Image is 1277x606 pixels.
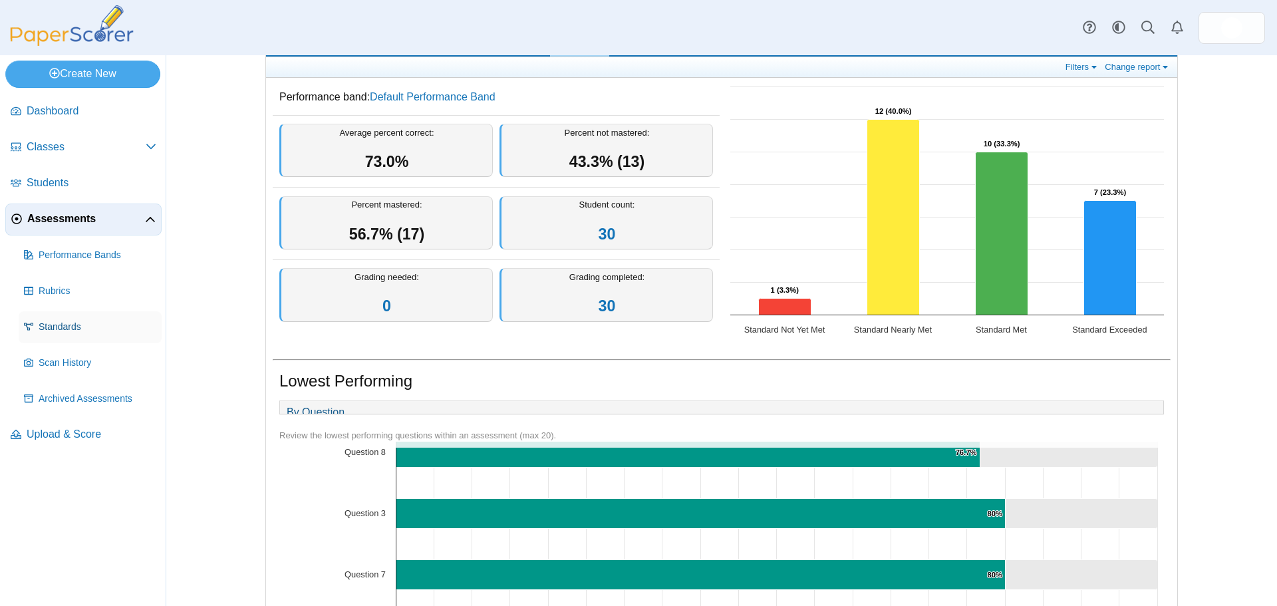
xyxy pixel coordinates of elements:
[382,297,391,315] a: 0
[27,212,145,226] span: Assessments
[19,347,162,379] a: Scan History
[5,61,160,87] a: Create New
[1163,13,1192,43] a: Alerts
[759,299,811,315] path: Standard Not Yet Met, 1. Overall Assessment Performance.
[1062,61,1103,73] a: Filters
[396,559,1006,589] path: Question 7, 80%. % of Points Earned.
[599,297,616,315] a: 30
[987,571,1002,579] text: 80%
[39,285,156,298] span: Rubrics
[5,132,162,164] a: Classes
[724,80,1171,346] svg: Interactive chart
[279,268,493,322] div: Grading needed:
[279,124,493,178] div: Average percent correct:
[1006,498,1158,528] path: Question 3, 20. .
[19,275,162,307] a: Rubrics
[280,401,351,424] a: By Question
[39,321,156,334] span: Standards
[1221,17,1242,39] img: ps.Y0OAolr6RPehrr6a
[345,508,386,518] text: Question 3
[19,383,162,415] a: Archived Assessments
[349,226,424,243] span: 56.7% (17)
[27,104,156,118] span: Dashboard
[1199,12,1265,44] a: ps.Y0OAolr6RPehrr6a
[980,437,1158,467] path: Question 8, 23.3. .
[5,37,138,48] a: PaperScorer
[867,120,920,315] path: Standard Nearly Met, 12. Overall Assessment Performance.
[39,357,156,370] span: Scan History
[599,226,616,243] a: 30
[5,419,162,451] a: Upload & Score
[724,80,1171,346] div: Chart. Highcharts interactive chart.
[1094,188,1127,196] text: 7 (23.3%)
[5,5,138,46] img: PaperScorer
[370,91,496,102] a: Default Performance Band
[396,437,980,467] path: Question 8, 76.7%. % of Points Earned.
[854,325,932,335] text: Standard Nearly Met
[345,447,386,457] text: Question 8
[984,140,1020,148] text: 10 (33.3%)
[569,153,644,170] span: 43.3% (13)
[19,239,162,271] a: Performance Bands
[987,510,1002,518] text: 80%
[976,325,1027,335] text: Standard Met
[771,286,799,294] text: 1 (3.3%)
[39,249,156,262] span: Performance Bands
[279,196,493,250] div: Percent mastered:
[744,325,825,335] text: Standard Not Yet Met
[273,80,720,114] dd: Performance band:
[499,124,713,178] div: Percent not mastered:
[19,311,162,343] a: Standards
[1006,559,1158,589] path: Question 7, 20. .
[27,140,146,154] span: Classes
[365,153,409,170] span: 73.0%
[1084,201,1137,315] path: Standard Exceeded, 7. Overall Assessment Performance.
[5,96,162,128] a: Dashboard
[27,427,156,442] span: Upload & Score
[345,569,386,579] text: Question 7
[5,204,162,235] a: Assessments
[5,168,162,200] a: Students
[499,268,713,322] div: Grading completed:
[499,196,713,250] div: Student count:
[1072,325,1147,335] text: Standard Exceeded
[976,152,1028,315] path: Standard Met, 10. Overall Assessment Performance.
[956,448,977,456] text: 76.7%
[1221,17,1242,39] span: Jeanie Hernandez
[875,107,912,115] text: 12 (40.0%)
[1101,61,1174,73] a: Change report
[27,176,156,190] span: Students
[279,370,412,392] h1: Lowest Performing
[396,498,1006,528] path: Question 3, 80%. % of Points Earned.
[279,430,1164,442] div: Review the lowest performing questions within an assessment (max 20).
[39,392,156,406] span: Archived Assessments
